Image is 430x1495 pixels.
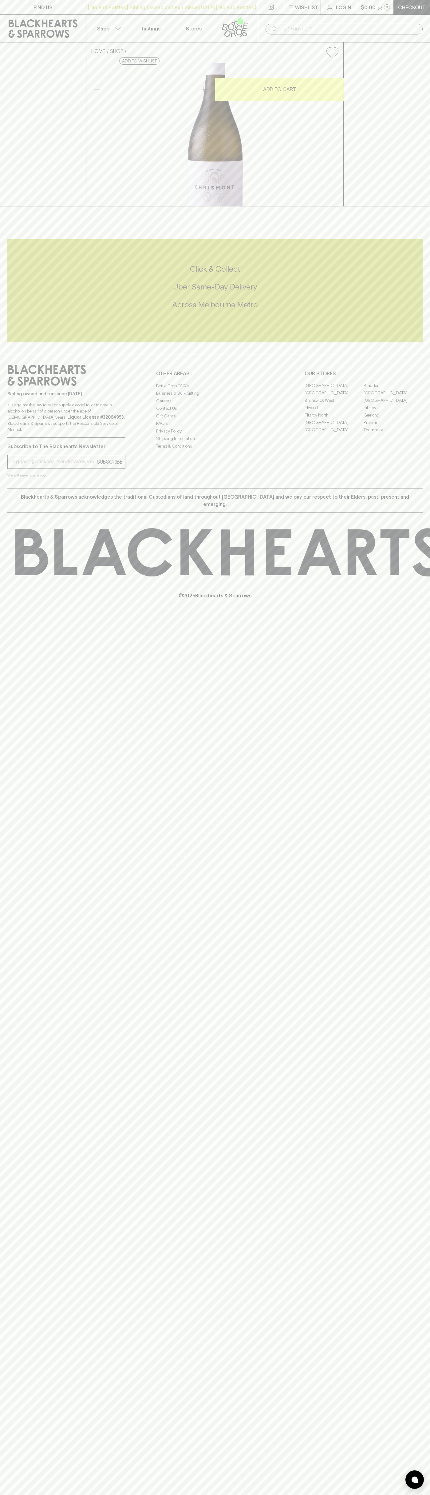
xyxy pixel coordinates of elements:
a: Contact Us [156,405,274,412]
a: Gift Cards [156,412,274,420]
a: Fitzroy North [305,412,364,419]
button: Shop [86,15,129,42]
p: SUBSCRIBE [97,458,123,465]
p: It is against the law to sell or supply alcohol to, or to obtain alcohol on behalf of a person un... [7,402,125,433]
a: Tastings [129,15,172,42]
p: Sibling owned and run since [DATE] [7,391,125,397]
a: HOME [91,48,105,54]
a: Terms & Conditions [156,442,274,450]
p: Checkout [398,4,426,11]
p: ADD TO CART [263,86,296,93]
a: FAQ's [156,420,274,427]
p: FIND US [34,4,53,11]
p: Tastings [141,25,160,32]
a: Shipping Information [156,435,274,442]
p: 0 [386,6,388,9]
button: Add to wishlist [119,57,160,65]
a: [GEOGRAPHIC_DATA] [364,397,423,404]
a: [GEOGRAPHIC_DATA] [305,382,364,389]
a: [GEOGRAPHIC_DATA] [305,389,364,397]
img: 38961.png [86,63,343,206]
a: Privacy Policy [156,427,274,435]
a: [GEOGRAPHIC_DATA] [305,419,364,426]
p: We will never spam you [7,472,125,478]
div: Call to action block [7,239,423,342]
input: e.g. jane@blackheartsandsparrows.com.au [12,457,94,467]
h5: Click & Collect [7,264,423,274]
button: ADD TO CART [215,78,344,101]
a: Braddon [364,382,423,389]
a: Geelong [364,412,423,419]
a: Stores [172,15,215,42]
a: Elwood [305,404,364,412]
p: Shop [97,25,109,32]
a: Bottle Drop FAQ's [156,382,274,389]
a: Careers [156,397,274,405]
p: Login [336,4,351,11]
a: SHOP [110,48,123,54]
p: Stores [186,25,202,32]
p: Subscribe to The Blackhearts Newsletter [7,443,125,450]
h5: Across Melbourne Metro [7,300,423,310]
a: Thornbury [364,426,423,434]
a: Prahran [364,419,423,426]
button: Add to wishlist [324,45,341,61]
strong: Liquor License #32064953 [67,415,124,420]
a: [GEOGRAPHIC_DATA] [305,426,364,434]
button: SUBSCRIBE [94,455,125,468]
p: OUR STORES [305,370,423,377]
a: Brunswick West [305,397,364,404]
a: Fitzroy [364,404,423,412]
p: Blackhearts & Sparrows acknowledges the traditional Custodians of land throughout [GEOGRAPHIC_DAT... [12,493,418,508]
a: [GEOGRAPHIC_DATA] [364,389,423,397]
a: Business & Bulk Gifting [156,390,274,397]
h5: Uber Same-Day Delivery [7,282,423,292]
p: OTHER AREAS [156,370,274,377]
p: Wishlist [295,4,318,11]
input: Try "Pinot noir" [280,24,418,34]
img: bubble-icon [412,1477,418,1483]
p: $0.00 [361,4,376,11]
